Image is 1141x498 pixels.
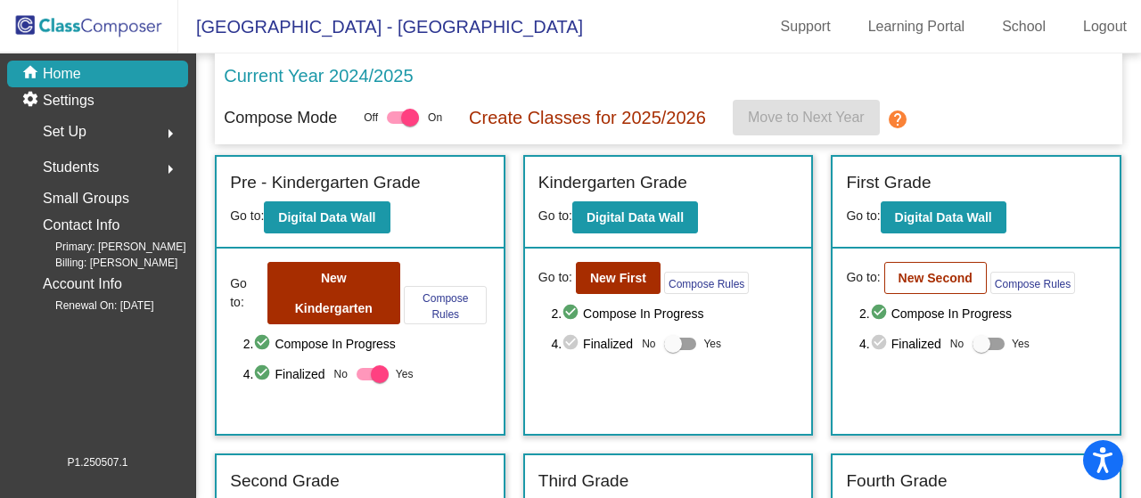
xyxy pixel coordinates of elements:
[538,170,687,196] label: Kindergarten Grade
[846,268,880,287] span: Go to:
[243,363,325,385] span: 4. Finalized
[230,170,420,196] label: Pre - Kindergarten Grade
[664,272,749,294] button: Compose Rules
[21,63,43,85] mat-icon: home
[43,119,86,144] span: Set Up
[899,271,973,285] b: New Second
[859,333,941,355] span: 4. Finalized
[990,272,1075,294] button: Compose Rules
[733,100,880,135] button: Move to Next Year
[224,106,337,130] p: Compose Mode
[253,363,275,385] mat-icon: check_circle
[43,155,99,180] span: Students
[846,469,947,494] label: Fourth Grade
[562,333,583,355] mat-icon: check_circle
[881,201,1006,233] button: Digital Data Wall
[364,110,378,126] span: Off
[1069,12,1141,41] a: Logout
[224,62,413,89] p: Current Year 2024/2025
[43,186,129,211] p: Small Groups
[230,469,340,494] label: Second Grade
[854,12,980,41] a: Learning Portal
[642,336,655,352] span: No
[884,262,987,294] button: New Second
[590,271,646,285] b: New First
[278,210,375,225] b: Digital Data Wall
[859,303,1106,324] span: 2. Compose In Progress
[767,12,845,41] a: Support
[160,123,181,144] mat-icon: arrow_right
[587,210,684,225] b: Digital Data Wall
[396,363,414,385] span: Yes
[538,469,628,494] label: Third Grade
[870,303,891,324] mat-icon: check_circle
[428,110,442,126] span: On
[43,90,94,111] p: Settings
[27,255,177,271] span: Billing: [PERSON_NAME]
[895,210,992,225] b: Digital Data Wall
[295,271,373,315] b: New Kindergarten
[21,90,43,111] mat-icon: settings
[43,213,119,238] p: Contact Info
[334,366,348,382] span: No
[27,239,186,255] span: Primary: [PERSON_NAME]
[243,333,490,355] span: 2. Compose In Progress
[178,12,583,41] span: [GEOGRAPHIC_DATA] - [GEOGRAPHIC_DATA]
[538,268,572,287] span: Go to:
[576,262,661,294] button: New First
[404,286,487,324] button: Compose Rules
[846,208,880,223] span: Go to:
[551,303,798,324] span: 2. Compose In Progress
[887,109,908,130] mat-icon: help
[27,298,153,314] span: Renewal On: [DATE]
[253,333,275,355] mat-icon: check_circle
[748,110,865,125] span: Move to Next Year
[267,262,400,324] button: New Kindergarten
[469,104,706,131] p: Create Classes for 2025/2026
[43,63,81,85] p: Home
[950,336,964,352] span: No
[846,170,931,196] label: First Grade
[538,208,572,223] span: Go to:
[562,303,583,324] mat-icon: check_circle
[572,201,698,233] button: Digital Data Wall
[43,272,122,297] p: Account Info
[1012,333,1030,355] span: Yes
[703,333,721,355] span: Yes
[551,333,633,355] span: 4. Finalized
[870,333,891,355] mat-icon: check_circle
[264,201,390,233] button: Digital Data Wall
[988,12,1060,41] a: School
[230,274,263,312] span: Go to:
[230,208,264,223] span: Go to:
[160,159,181,180] mat-icon: arrow_right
